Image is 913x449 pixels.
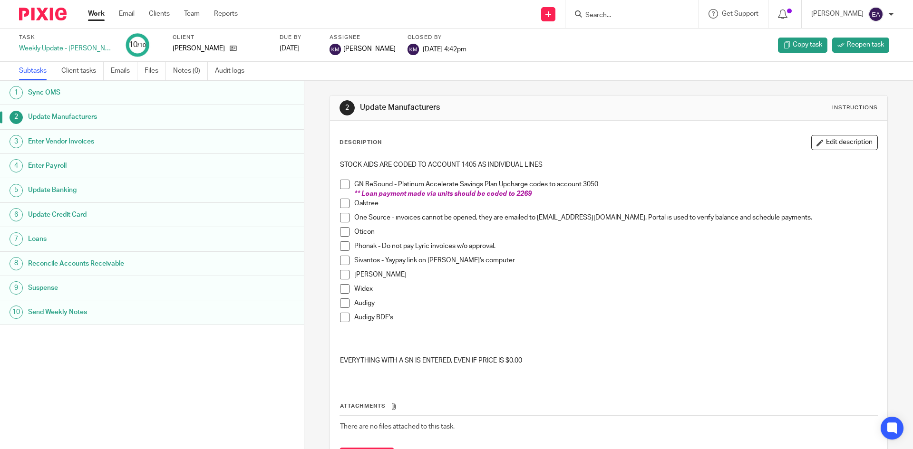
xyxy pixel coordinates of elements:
input: Search [584,11,670,20]
h1: Enter Vendor Invoices [28,134,206,149]
label: Task [19,34,114,41]
a: Work [88,9,105,19]
span: [PERSON_NAME] [343,44,396,54]
img: Pixie [19,8,67,20]
div: 7 [10,232,23,246]
div: Instructions [832,104,878,112]
p: Audigy BDF's [354,313,877,322]
h1: Update Manufacturers [360,103,629,113]
a: Copy task [778,38,827,53]
a: Reports [214,9,238,19]
p: Oticon [354,227,877,237]
span: Copy task [793,40,822,49]
p: GN ReSound - Platinum Accelerate Savings Plan Upcharge codes to account 3050 [354,180,877,189]
h1: Enter Payroll [28,159,206,173]
p: Description [340,139,382,146]
div: 2 [10,111,23,124]
p: Phonak - Do not pay Lyric invoices w/o approval. [354,241,877,251]
a: Clients [149,9,170,19]
label: Assignee [330,34,396,41]
span: Attachments [340,403,386,409]
img: svg%3E [868,7,884,22]
div: [DATE] [280,44,318,53]
div: 2 [340,100,355,115]
button: Edit description [811,135,878,150]
p: [PERSON_NAME] [173,44,225,53]
label: Closed by [408,34,466,41]
h1: Reconcile Accounts Receivable [28,257,206,271]
p: [PERSON_NAME] [354,270,877,279]
span: Get Support [722,10,758,17]
p: Widex [354,284,877,294]
label: Client [173,34,268,41]
img: svg%3E [330,44,341,55]
span: Reopen task [847,40,884,49]
h1: Update Banking [28,183,206,197]
span: There are no files attached to this task. [340,423,455,430]
a: Reopen task [832,38,889,53]
p: Audigy [354,298,877,308]
h1: Update Manufacturers [28,110,206,124]
a: Email [119,9,135,19]
div: 10 [10,306,23,319]
h1: Loans [28,232,206,246]
div: 9 [10,281,23,295]
img: svg%3E [408,44,419,55]
div: 8 [10,257,23,270]
p: Oaktree [354,199,877,208]
div: 4 [10,159,23,172]
a: Notes (0) [173,62,208,80]
a: Team [184,9,200,19]
p: Sivantos - Yaypay link on [PERSON_NAME]'s computer [354,256,877,265]
a: Client tasks [61,62,104,80]
div: 1 [10,86,23,99]
span: [DATE] 4:42pm [423,46,466,52]
div: 10 [129,39,146,50]
a: Files [145,62,166,80]
span: ** Loan payment made via units should be coded to 2269 [354,191,532,197]
a: Subtasks [19,62,54,80]
small: /10 [137,43,146,48]
div: 6 [10,208,23,221]
div: Weekly Update - [PERSON_NAME] [19,44,114,53]
p: EVERYTHING WITH A SN IS ENTERED, EVEN IF PRICE IS $0.00 [340,356,877,365]
a: Audit logs [215,62,252,80]
h1: Sync OMS [28,86,206,100]
h1: Send Weekly Notes [28,305,206,319]
p: STOCK AIDS ARE CODED TO ACCOUNT 1405 AS INDIVIDUAL LINES [340,160,877,170]
p: One Source - invoices cannot be opened, they are emailed to [EMAIL_ADDRESS][DOMAIN_NAME]. Portal ... [354,213,877,222]
a: Emails [111,62,137,80]
h1: Suspense [28,281,206,295]
div: 3 [10,135,23,148]
label: Due by [280,34,318,41]
p: [PERSON_NAME] [811,9,864,19]
div: 5 [10,184,23,197]
h1: Update Credit Card [28,208,206,222]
